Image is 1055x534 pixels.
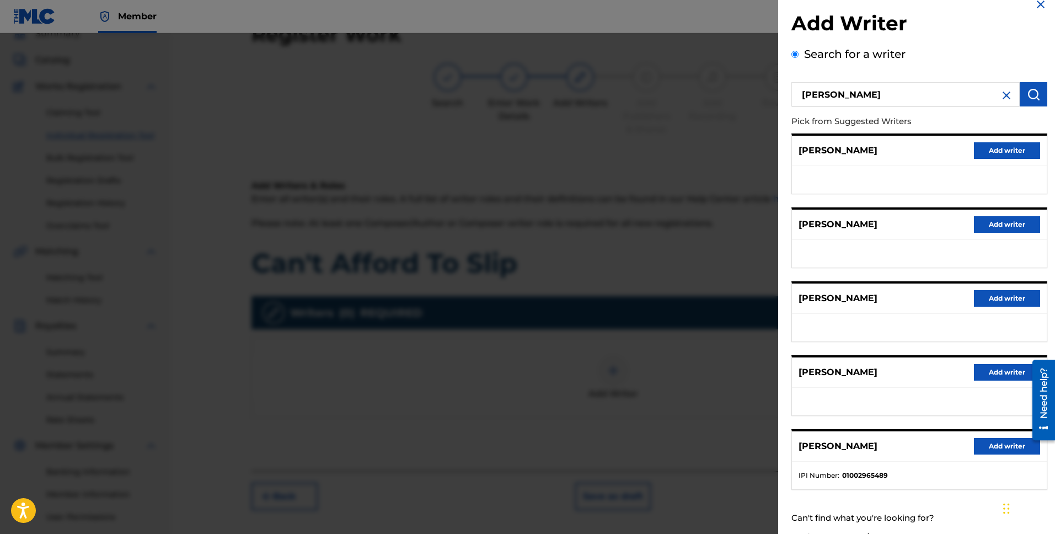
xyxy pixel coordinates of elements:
[799,144,877,157] p: [PERSON_NAME]
[1000,481,1055,534] iframe: Chat Widget
[791,110,984,133] p: Pick from Suggested Writers
[1000,89,1013,102] img: close
[1003,492,1010,525] div: Drag
[804,47,906,61] label: Search for a writer
[98,10,111,23] img: Top Rightsholder
[791,506,1047,530] div: Can't find what you're looking for?
[974,438,1040,455] button: Add writer
[118,10,157,23] span: Member
[1024,356,1055,445] iframe: Resource Center
[799,440,877,453] p: [PERSON_NAME]
[974,364,1040,381] button: Add writer
[1027,88,1040,101] img: Search Works
[799,218,877,231] p: [PERSON_NAME]
[842,471,888,480] strong: 01002965489
[799,292,877,305] p: [PERSON_NAME]
[974,290,1040,307] button: Add writer
[974,142,1040,159] button: Add writer
[974,216,1040,233] button: Add writer
[791,82,1020,106] input: Search writer's name or IPI Number
[791,11,1047,39] h2: Add Writer
[13,8,56,24] img: MLC Logo
[799,471,839,480] span: IPI Number :
[799,366,877,379] p: [PERSON_NAME]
